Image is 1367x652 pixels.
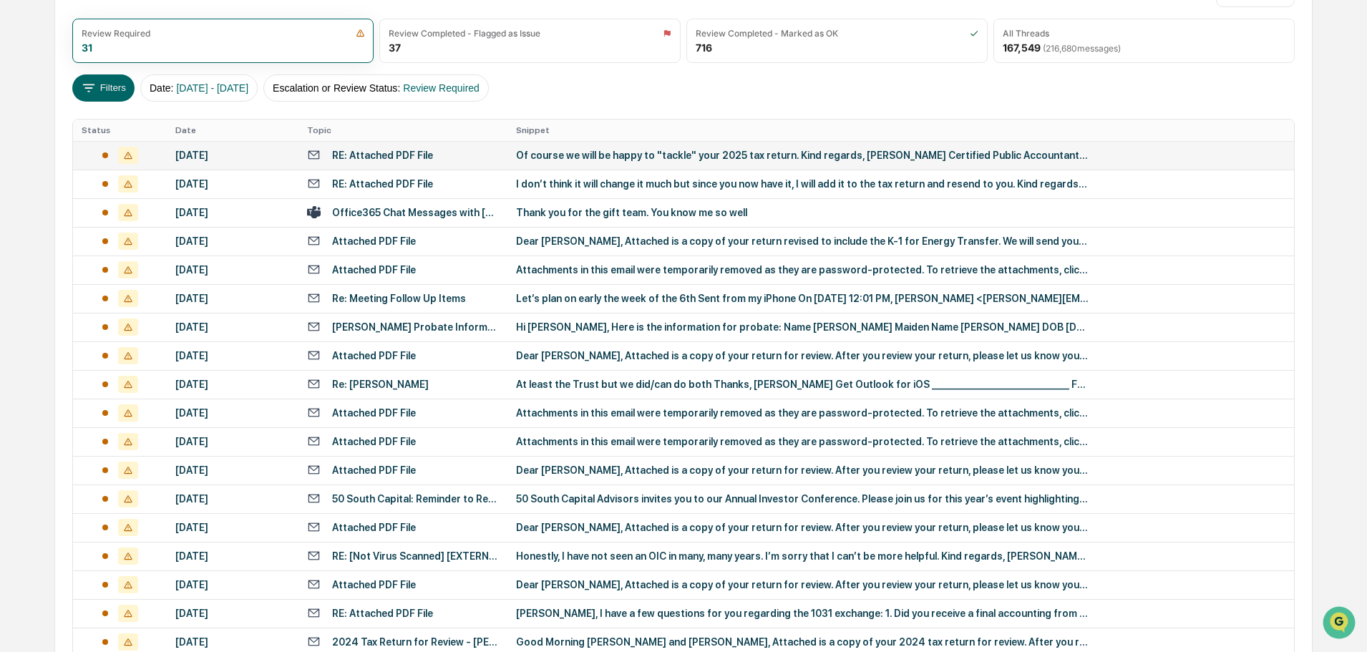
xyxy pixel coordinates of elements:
[516,264,1089,276] div: Attachments in this email were temporarily removed as they are password-protected. To retrieve th...
[82,28,150,39] div: Review Required
[332,293,466,304] div: Re: Meeting Follow Up Items
[175,264,290,276] div: [DATE]
[516,178,1089,190] div: I don’t think it will change it much but since you now have it, I will add it to the tax return a...
[98,175,183,200] a: 🗄️Attestations
[175,550,290,562] div: [DATE]
[332,321,499,333] div: [PERSON_NAME] Probate Information
[516,608,1089,619] div: [PERSON_NAME], I have a few questions for you regarding the 1031 exchange: 1. Did you receive a f...
[970,29,978,38] img: icon
[175,579,290,590] div: [DATE]
[175,608,290,619] div: [DATE]
[332,522,416,533] div: Attached PDF File
[516,293,1089,304] div: Let’s plan on early the week of the 6th Sent from my iPhone On [DATE] 12:01 PM, [PERSON_NAME] <[P...
[14,182,26,193] div: 🖐️
[332,178,433,190] div: RE: Attached PDF File
[82,42,92,54] div: 31
[175,522,290,533] div: [DATE]
[9,175,98,200] a: 🖐️Preclearance
[175,321,290,333] div: [DATE]
[663,29,671,38] img: icon
[516,579,1089,590] div: Dear [PERSON_NAME], Attached is a copy of your return for review. After you review your return, p...
[516,493,1089,505] div: 50 South Capital Advisors invites you to our Annual Investor Conference. Please join us for this ...
[29,180,92,195] span: Preclearance
[516,235,1089,247] div: Dear [PERSON_NAME], Attached is a copy of your return revised to include the K-1 for Energy Trans...
[175,464,290,476] div: [DATE]
[101,242,173,253] a: Powered byPylon
[332,464,416,476] div: Attached PDF File
[73,120,166,141] th: Status
[516,407,1089,419] div: Attachments in this email were temporarily removed as they are password-protected. To retrieve th...
[516,350,1089,361] div: Dear [PERSON_NAME], Attached is a copy of your return for review. After you review your return, p...
[175,207,290,218] div: [DATE]
[1043,43,1121,54] span: ( 216,680 messages)
[142,243,173,253] span: Pylon
[516,636,1089,648] div: Good Morning [PERSON_NAME] and [PERSON_NAME], Attached is a copy of your 2024 tax return for revi...
[49,124,181,135] div: We're available if you need us!
[332,608,433,619] div: RE: Attached PDF File
[696,42,712,54] div: 716
[14,30,261,53] p: How can we help?
[332,350,416,361] div: Attached PDF File
[175,493,290,505] div: [DATE]
[332,264,416,276] div: Attached PDF File
[332,407,416,419] div: Attached PDF File
[332,207,499,218] div: Office365 Chat Messages with [PERSON_NAME], [PERSON_NAME], [PERSON_NAME], [PERSON_NAME], [PERSON_...
[403,82,480,94] span: Review Required
[332,235,416,247] div: Attached PDF File
[175,235,290,247] div: [DATE]
[1003,28,1049,39] div: All Threads
[1003,42,1121,54] div: 167,549
[516,207,1089,218] div: Thank you for the gift team. You know me so well
[516,550,1089,562] div: Honestly, I have not seen an OIC in many, many years. I’m sorry that I can’t be more helpful. Kin...
[516,522,1089,533] div: Dear [PERSON_NAME], Attached is a copy of your return for review. After you review your return, p...
[332,150,433,161] div: RE: Attached PDF File
[298,120,507,141] th: Topic
[14,209,26,220] div: 🔎
[389,42,401,54] div: 37
[140,74,258,102] button: Date:[DATE] - [DATE]
[332,550,499,562] div: RE: [Not Virus Scanned] [EXTERNAL] Fwd: Attached PDF File
[104,182,115,193] div: 🗄️
[175,436,290,447] div: [DATE]
[49,110,235,124] div: Start new chat
[332,636,499,648] div: 2024 Tax Return for Review - [PERSON_NAME] and [PERSON_NAME][GEOGRAPHIC_DATA]
[507,120,1294,141] th: Snippet
[389,28,540,39] div: Review Completed - Flagged as Issue
[175,379,290,390] div: [DATE]
[332,579,416,590] div: Attached PDF File
[175,293,290,304] div: [DATE]
[176,82,248,94] span: [DATE] - [DATE]
[175,150,290,161] div: [DATE]
[516,150,1089,161] div: Of course we will be happy to "tackle" your 2025 tax return. Kind regards, [PERSON_NAME] Certifie...
[175,350,290,361] div: [DATE]
[696,28,838,39] div: Review Completed - Marked as OK
[516,379,1089,390] div: At least the Trust but we did/can do both Thanks, [PERSON_NAME] Get Outlook for iOS _____________...
[72,74,135,102] button: Filters
[332,436,416,447] div: Attached PDF File
[516,321,1089,333] div: Hi [PERSON_NAME], Here is the information for probate: Name [PERSON_NAME] Maiden Name [PERSON_NAM...
[175,407,290,419] div: [DATE]
[175,178,290,190] div: [DATE]
[516,436,1089,447] div: Attachments in this email were temporarily removed as they are password-protected. To retrieve th...
[356,29,365,38] img: icon
[1321,605,1360,643] iframe: Open customer support
[118,180,177,195] span: Attestations
[9,202,96,228] a: 🔎Data Lookup
[14,110,40,135] img: 1746055101610-c473b297-6a78-478c-a979-82029cc54cd1
[332,379,429,390] div: Re: [PERSON_NAME]
[29,208,90,222] span: Data Lookup
[175,636,290,648] div: [DATE]
[263,74,489,102] button: Escalation or Review Status:Review Required
[167,120,298,141] th: Date
[332,493,499,505] div: 50 South Capital: Reminder to Register for the 2025 Annual Investor Conference
[516,464,1089,476] div: Dear [PERSON_NAME], Attached is a copy of your return for review. After you review your return, p...
[243,114,261,131] button: Start new chat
